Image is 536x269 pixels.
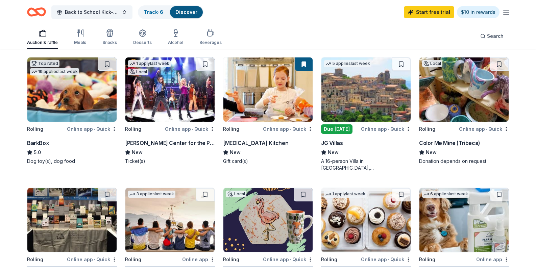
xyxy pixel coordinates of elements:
button: Search [475,29,509,43]
span: Back to School Kick-Off [65,8,119,16]
button: Snacks [102,26,117,49]
span: • [94,257,95,262]
span: New [132,148,143,156]
div: Online app [476,255,509,264]
span: • [94,126,95,132]
span: • [486,126,487,132]
div: Rolling [419,125,435,133]
img: Image for BarkBox [27,57,117,122]
div: Gift card(s) [223,158,313,165]
div: Auction & raffle [27,40,58,45]
div: Online app Quick [263,125,313,133]
span: • [290,126,291,132]
button: Alcohol [168,26,183,49]
div: Rolling [125,255,141,264]
div: Beverages [199,40,222,45]
button: Track· 6Discover [138,5,203,19]
div: Donation depends on request [419,158,509,165]
img: Image for Molly's Cupcakes [321,188,411,252]
span: • [388,126,389,132]
div: Color Me Mine (Tribeca) [419,139,480,147]
div: 19 applies last week [30,68,79,75]
div: [MEDICAL_DATA] Kitchen [223,139,288,147]
div: [PERSON_NAME] Center for the Performing Arts [125,139,215,147]
span: • [290,257,291,262]
div: 1 apply last week [324,191,367,198]
button: Meals [74,26,86,49]
button: Desserts [133,26,152,49]
div: Online app Quick [67,255,117,264]
div: Rolling [27,125,43,133]
div: Desserts [133,40,152,45]
a: Image for JG Villas5 applieslast weekDue [DATE]Online app•QuickJG VillasNewA 16-person Villa in [... [321,57,411,171]
div: Meals [74,40,86,45]
div: Online app Quick [361,125,411,133]
a: Image for Tilles Center for the Performing Arts1 applylast weekLocalRollingOnline app•Quick[PERSO... [125,57,215,165]
div: Online app Quick [165,125,215,133]
div: 1 apply last week [128,60,171,67]
div: Snacks [102,40,117,45]
div: 3 applies last week [128,191,175,198]
button: Beverages [199,26,222,49]
div: Online app Quick [361,255,411,264]
div: Rolling [223,125,239,133]
a: Start free trial [404,6,454,18]
img: Image for Taste Buds Kitchen [223,57,313,122]
div: Ticket(s) [125,158,215,165]
a: Image for Taste Buds KitchenRollingOnline app•Quick[MEDICAL_DATA] KitchenNewGift card(s) [223,57,313,165]
div: JG Villas [321,139,343,147]
div: Online app Quick [67,125,117,133]
img: Image for Color Me Mine (Tribeca) [419,57,509,122]
a: Image for BarkBoxTop rated19 applieslast weekRollingOnline app•QuickBarkBox5.0Dog toy(s), dog food [27,57,117,165]
div: Due [DATE] [321,124,352,134]
div: Online app Quick [459,125,509,133]
div: Local [226,191,246,197]
div: Rolling [419,255,435,264]
div: Local [128,69,148,75]
div: Local [422,60,442,67]
img: Image for Let's Roam [125,188,215,252]
img: Image for Tilles Center for the Performing Arts [125,57,215,122]
span: New [328,148,339,156]
div: 5 applies last week [324,60,371,67]
div: Online app [182,255,215,264]
div: Alcohol [168,40,183,45]
div: Online app Quick [263,255,313,264]
a: $10 in rewards [457,6,500,18]
span: New [426,148,437,156]
div: Rolling [321,255,337,264]
div: BarkBox [27,139,49,147]
div: Rolling [223,255,239,264]
span: • [192,126,193,132]
div: Dog toy(s), dog food [27,158,117,165]
span: Search [487,32,504,40]
span: • [388,257,389,262]
span: 5.0 [34,148,41,156]
img: Image for Penguin Random House Education [27,188,117,252]
a: Home [27,4,46,20]
a: Image for Color Me Mine (Tribeca)LocalRollingOnline app•QuickColor Me Mine (Tribeca)NewDonation d... [419,57,509,165]
span: New [230,148,241,156]
div: A 16-person Villa in [GEOGRAPHIC_DATA], [GEOGRAPHIC_DATA], [GEOGRAPHIC_DATA] for 7days/6nights (R... [321,158,411,171]
a: Track· 6 [144,9,163,15]
div: Rolling [125,125,141,133]
a: Discover [175,9,197,15]
div: 6 applies last week [422,191,469,198]
div: Top rated [30,60,59,67]
img: Image for Color Me Mine (Upper West Side) [223,188,313,252]
div: Rolling [27,255,43,264]
img: Image for JG Villas [321,57,411,122]
img: Image for Wondercide [419,188,509,252]
button: Auction & raffle [27,26,58,49]
button: Back to School Kick-Off [51,5,132,19]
